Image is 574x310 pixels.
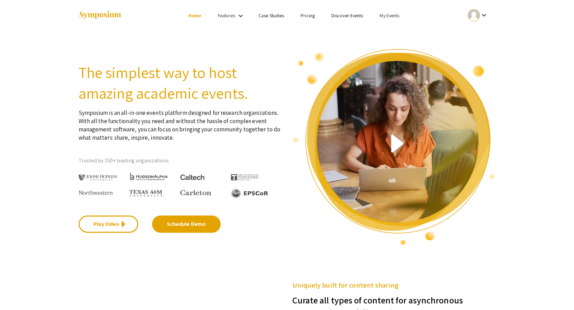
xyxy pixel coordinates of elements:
[231,188,269,198] img: EPSCOR
[129,172,168,180] img: HudsonAlpha
[331,12,363,19] a: Discover Events
[218,12,235,19] a: Features
[152,216,221,233] a: Schedule Demo
[231,174,259,180] img: The University of Tennessee
[129,190,164,197] img: Texas A&M University
[79,11,122,20] img: Symposium by ForagerOne
[301,12,315,19] a: Pricing
[79,190,113,194] img: Northwestern
[380,12,399,19] a: My Events
[236,12,245,20] mat-icon: Expand Features list
[189,12,201,19] a: Home
[180,190,211,196] img: Carleton
[259,12,284,19] a: Case Studies
[180,174,204,180] img: Caltech
[79,103,282,142] p: Symposium is an all-in-one events platform designed for research organizations. With all the func...
[292,48,496,246] img: video overview of Symposium
[79,174,118,181] img: Johns Hopkins University
[79,216,138,233] a: Play Video
[79,62,282,103] h2: The simplest way to host amazing academic events.
[292,280,496,290] h5: Uniquely built for content sharing
[461,8,495,23] button: Expand account dropdown
[79,156,282,166] p: Trusted by 150+ leading organizations
[480,11,488,19] mat-icon: Expand account dropdown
